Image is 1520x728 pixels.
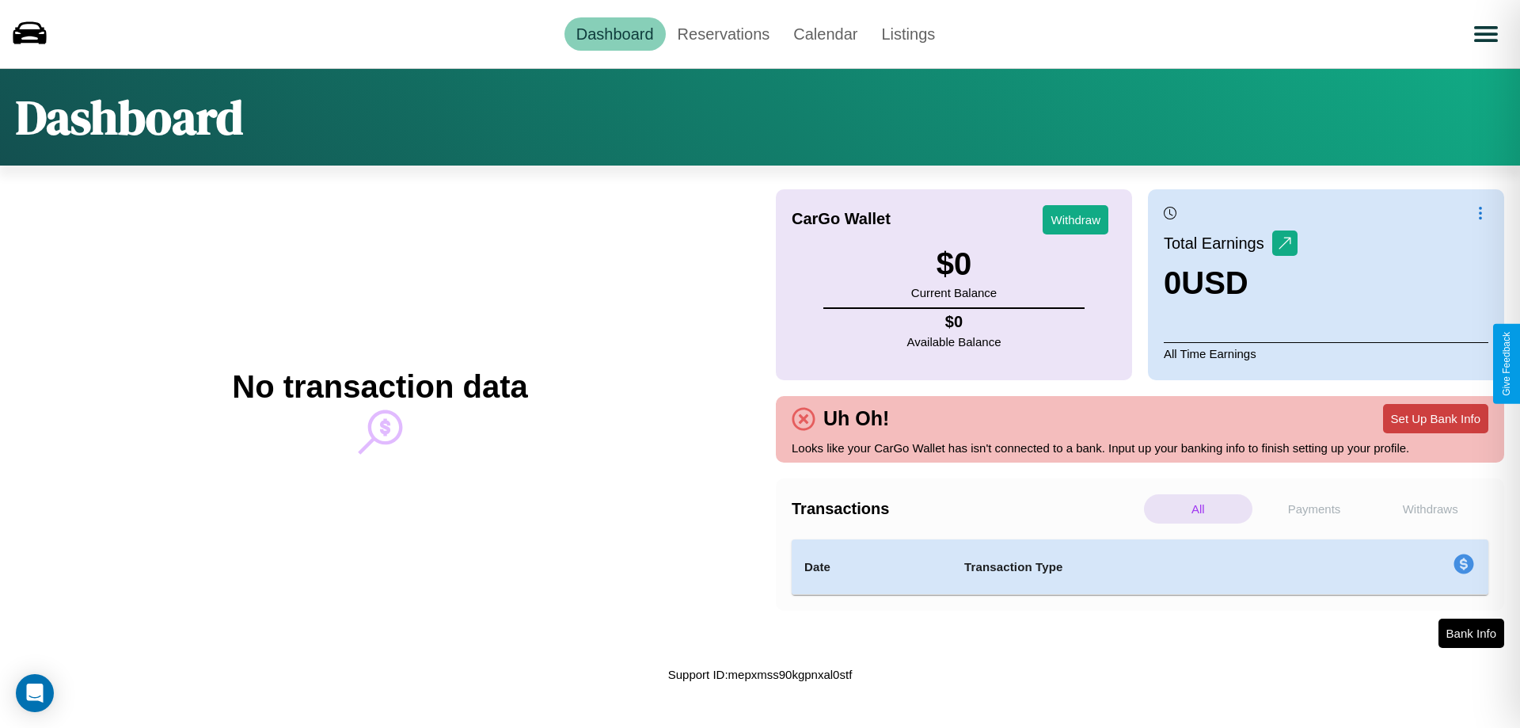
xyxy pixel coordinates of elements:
[16,85,243,150] h1: Dashboard
[964,558,1324,577] h4: Transaction Type
[792,437,1488,459] p: Looks like your CarGo Wallet has isn't connected to a bank. Input up your banking info to finish ...
[1164,229,1272,257] p: Total Earnings
[907,313,1001,331] h4: $ 0
[907,331,1001,353] p: Available Balance
[232,369,527,405] h2: No transaction data
[911,246,997,282] h3: $ 0
[1376,494,1484,524] p: Withdraws
[1164,265,1298,301] h3: 0 USD
[1144,494,1252,524] p: All
[1464,12,1508,56] button: Open menu
[16,674,54,712] div: Open Intercom Messenger
[1501,332,1512,396] div: Give Feedback
[781,17,869,51] a: Calendar
[1164,342,1488,364] p: All Time Earnings
[666,17,782,51] a: Reservations
[1383,404,1488,433] button: Set Up Bank Info
[792,539,1488,595] table: simple table
[911,282,997,303] p: Current Balance
[815,407,897,430] h4: Uh Oh!
[869,17,947,51] a: Listings
[1043,205,1108,234] button: Withdraw
[804,558,939,577] h4: Date
[792,210,891,228] h4: CarGo Wallet
[1438,619,1504,648] button: Bank Info
[668,664,853,685] p: Support ID: mepxmss90kgpnxal0stf
[792,500,1140,518] h4: Transactions
[564,17,666,51] a: Dashboard
[1260,494,1369,524] p: Payments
